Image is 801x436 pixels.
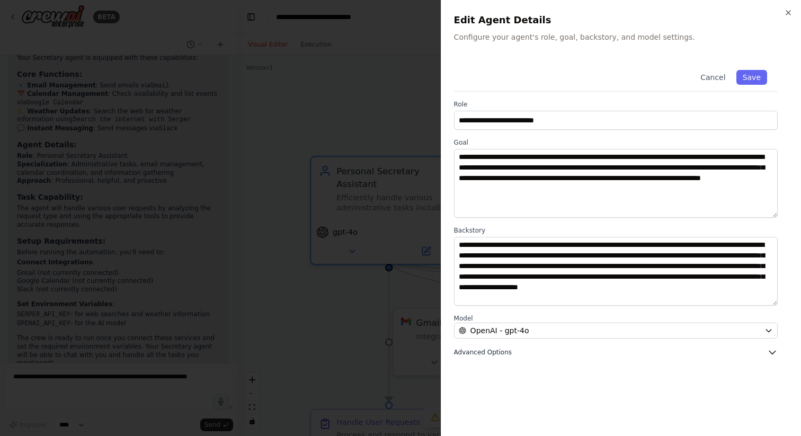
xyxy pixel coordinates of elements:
[454,323,778,339] button: OpenAI - gpt-4o
[694,70,732,85] button: Cancel
[470,325,529,336] span: OpenAI - gpt-4o
[454,13,788,28] h2: Edit Agent Details
[454,138,778,147] label: Goal
[454,348,512,357] span: Advanced Options
[454,314,778,323] label: Model
[454,32,788,42] p: Configure your agent's role, goal, backstory, and model settings.
[736,70,767,85] button: Save
[454,347,778,358] button: Advanced Options
[454,226,778,235] label: Backstory
[454,100,778,109] label: Role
